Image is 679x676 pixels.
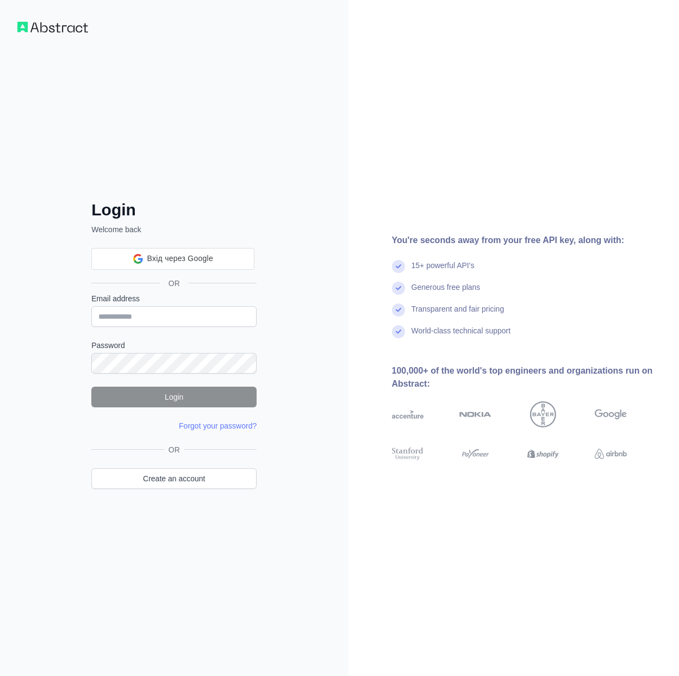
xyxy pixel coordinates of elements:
[91,468,257,489] a: Create an account
[412,260,475,282] div: 15+ powerful API's
[392,282,405,295] img: check mark
[392,260,405,273] img: check mark
[147,253,213,264] span: Вхід через Google
[91,248,254,270] div: Вхід через Google
[412,303,504,325] div: Transparent and fair pricing
[459,401,491,427] img: nokia
[412,325,511,347] div: World-class technical support
[91,200,257,220] h2: Login
[91,224,257,235] p: Welcome back
[91,387,257,407] button: Login
[595,446,627,462] img: airbnb
[392,325,405,338] img: check mark
[595,401,627,427] img: google
[179,421,257,430] a: Forgot your password?
[17,22,88,33] img: Workflow
[392,446,424,462] img: stanford university
[530,401,556,427] img: bayer
[392,303,405,317] img: check mark
[392,364,662,390] div: 100,000+ of the world's top engineers and organizations run on Abstract:
[91,340,257,351] label: Password
[527,446,559,462] img: shopify
[160,278,189,289] span: OR
[91,293,257,304] label: Email address
[392,234,662,247] div: You're seconds away from your free API key, along with:
[164,444,184,455] span: OR
[392,401,424,427] img: accenture
[412,282,481,303] div: Generous free plans
[459,446,491,462] img: payoneer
